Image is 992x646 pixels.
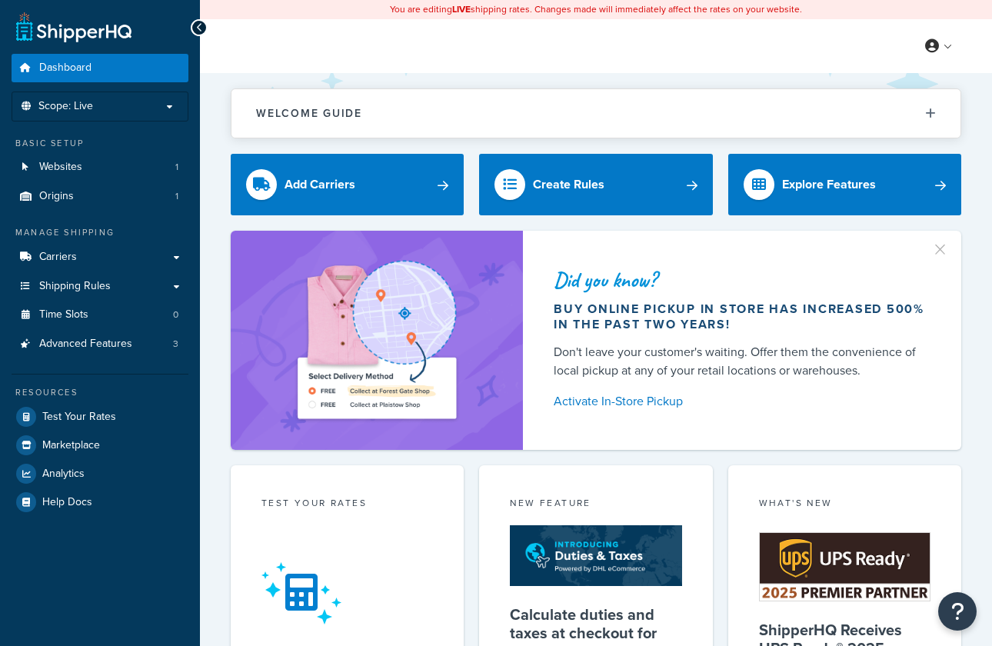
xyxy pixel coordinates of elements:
span: Test Your Rates [42,411,116,424]
span: Analytics [42,468,85,481]
span: 0 [173,308,178,321]
a: Dashboard [12,54,188,82]
div: Test your rates [261,496,433,514]
li: Advanced Features [12,330,188,358]
a: Add Carriers [231,154,464,215]
a: Explore Features [728,154,961,215]
div: Basic Setup [12,137,188,150]
a: Shipping Rules [12,272,188,301]
div: Did you know? [554,269,924,291]
b: LIVE [452,2,471,16]
span: 3 [173,338,178,351]
div: Manage Shipping [12,226,188,239]
div: Resources [12,386,188,399]
div: Add Carriers [285,174,355,195]
a: Carriers [12,243,188,271]
span: Origins [39,190,74,203]
div: New Feature [510,496,681,514]
a: Advanced Features3 [12,330,188,358]
a: Test Your Rates [12,403,188,431]
a: Origins1 [12,182,188,211]
button: Open Resource Center [938,592,977,631]
a: Time Slots0 [12,301,188,329]
span: Carriers [39,251,77,264]
span: Websites [39,161,82,174]
div: Buy online pickup in store has increased 500% in the past two years! [554,301,924,332]
span: Advanced Features [39,338,132,351]
span: Shipping Rules [39,280,111,293]
span: Marketplace [42,439,100,452]
li: Websites [12,153,188,181]
h2: Welcome Guide [256,108,362,119]
a: Activate In-Store Pickup [554,391,924,412]
div: What's New [759,496,930,514]
a: Analytics [12,460,188,488]
span: Time Slots [39,308,88,321]
div: Don't leave your customer's waiting. Offer them the convenience of local pickup at any of your re... [554,343,924,380]
span: Scope: Live [38,100,93,113]
li: Time Slots [12,301,188,329]
span: 1 [175,190,178,203]
button: Welcome Guide [231,89,960,138]
div: Explore Features [782,174,876,195]
a: Help Docs [12,488,188,516]
img: ad-shirt-map-b0359fc47e01cab431d101c4b569394f6a03f54285957d908178d52f29eb9668.png [261,254,492,427]
span: Help Docs [42,496,92,509]
a: Websites1 [12,153,188,181]
span: 1 [175,161,178,174]
a: Create Rules [479,154,712,215]
a: Marketplace [12,431,188,459]
span: Dashboard [39,62,92,75]
div: Create Rules [533,174,604,195]
li: Origins [12,182,188,211]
